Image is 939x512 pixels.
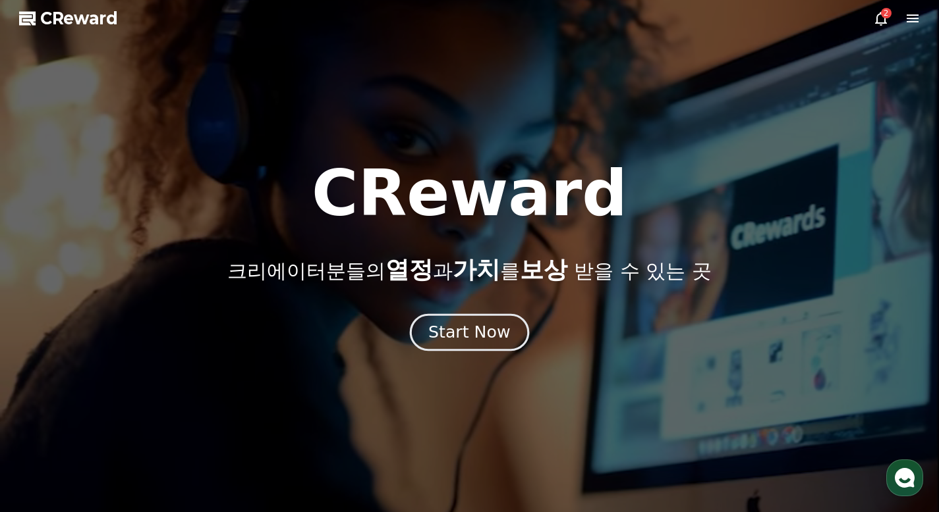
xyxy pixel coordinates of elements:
[410,314,529,351] button: Start Now
[385,256,433,283] span: 열정
[428,321,510,344] div: Start Now
[170,403,253,436] a: 설정
[204,422,219,433] span: 설정
[19,8,118,29] a: CReward
[42,422,49,433] span: 홈
[453,256,500,283] span: 가치
[873,11,889,26] a: 2
[413,328,526,340] a: Start Now
[227,257,711,283] p: 크리에이터분들의 과 를 받을 수 있는 곳
[40,8,118,29] span: CReward
[881,8,892,18] div: 2
[4,403,87,436] a: 홈
[121,423,136,434] span: 대화
[87,403,170,436] a: 대화
[520,256,567,283] span: 보상
[312,162,627,225] h1: CReward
